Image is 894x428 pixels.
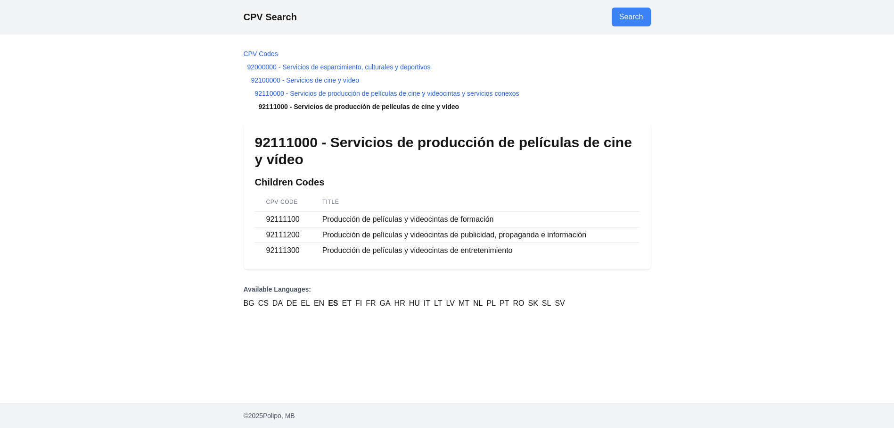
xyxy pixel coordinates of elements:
a: GA [379,298,390,309]
a: NL [473,298,483,309]
a: BG [244,298,254,309]
a: SL [542,298,551,309]
a: SV [555,298,565,309]
a: PL [486,298,496,309]
a: CS [258,298,269,309]
a: 92100000 - Servicios de cine y vídeo [251,76,360,84]
a: EN [314,298,324,309]
nav: Breadcrumb [244,49,651,111]
a: SK [528,298,538,309]
a: DA [272,298,283,309]
td: Producción de películas y videocintas de entretenimiento [311,243,640,259]
li: 92111000 - Servicios de producción de películas de cine y vídeo [244,102,651,111]
td: 92111100 [255,212,311,227]
a: LT [434,298,442,309]
a: DE [287,298,297,309]
a: PT [500,298,509,309]
td: Producción de películas y videocintas de formación [311,212,640,227]
th: CPV Code [255,193,311,212]
a: 92110000 - Servicios de producción de películas de cine y videocintas y servicios conexos [255,90,519,97]
a: RO [513,298,525,309]
a: Go to search [612,8,651,26]
a: HU [409,298,420,309]
nav: Language Versions [244,285,651,309]
td: 92111200 [255,227,311,243]
td: Producción de películas y videocintas de publicidad, propaganda e información [311,227,640,243]
a: CPV Search [244,12,297,22]
p: © 2025 Polipo, MB [244,411,651,420]
a: EL [301,298,310,309]
a: FR [366,298,376,309]
td: 92111300 [255,243,311,259]
h1: 92111000 - Servicios de producción de películas de cine y vídeo [255,134,640,168]
a: HR [394,298,405,309]
a: CPV Codes [244,50,278,58]
a: ES [328,298,338,309]
a: IT [424,298,430,309]
a: MT [459,298,469,309]
a: ET [342,298,351,309]
p: Available Languages: [244,285,651,294]
a: LV [446,298,455,309]
h2: Children Codes [255,176,640,189]
a: 92000000 - Servicios de esparcimiento, culturales y deportivos [247,63,431,71]
th: Title [311,193,640,212]
a: FI [355,298,362,309]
